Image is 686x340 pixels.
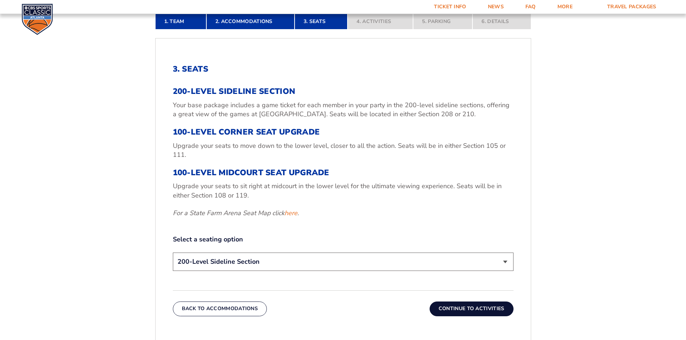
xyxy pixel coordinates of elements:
[284,209,297,218] a: here
[173,168,514,177] h3: 100-Level Midcourt Seat Upgrade
[173,209,299,217] em: For a State Farm Arena Seat Map click .
[173,127,514,137] h3: 100-Level Corner Seat Upgrade
[173,101,514,119] p: Your base package includes a game ticket for each member in your party in the 200-level sideline ...
[173,235,514,244] label: Select a seating option
[173,141,514,159] p: Upgrade your seats to move down to the lower level, closer to all the action. Seats will be in ei...
[173,302,267,316] button: Back To Accommodations
[155,14,206,30] a: 1. Team
[206,14,295,30] a: 2. Accommodations
[173,87,514,96] h3: 200-Level Sideline Section
[22,4,53,35] img: CBS Sports Classic
[430,302,514,316] button: Continue To Activities
[173,182,514,200] p: Upgrade your seats to sit right at midcourt in the lower level for the ultimate viewing experienc...
[173,64,514,74] h2: 3. Seats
